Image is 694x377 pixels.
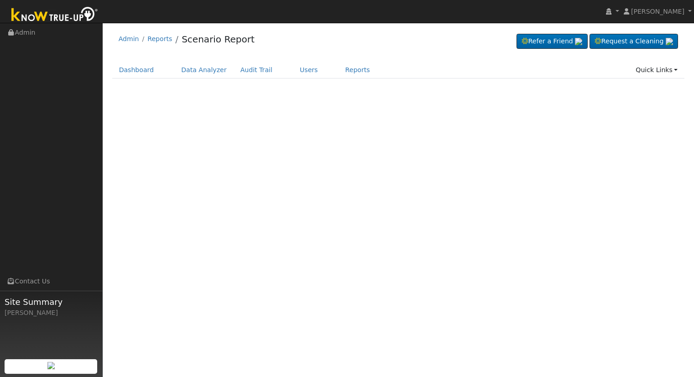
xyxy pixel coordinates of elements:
[5,308,98,318] div: [PERSON_NAME]
[174,62,234,79] a: Data Analyzer
[666,38,673,45] img: retrieve
[112,62,161,79] a: Dashboard
[293,62,325,79] a: Users
[575,38,582,45] img: retrieve
[119,35,139,42] a: Admin
[590,34,678,49] a: Request a Cleaning
[47,362,55,369] img: retrieve
[7,5,103,26] img: Know True-Up
[182,34,255,45] a: Scenario Report
[517,34,588,49] a: Refer a Friend
[629,62,684,79] a: Quick Links
[631,8,684,15] span: [PERSON_NAME]
[5,296,98,308] span: Site Summary
[147,35,172,42] a: Reports
[234,62,279,79] a: Audit Trail
[339,62,377,79] a: Reports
